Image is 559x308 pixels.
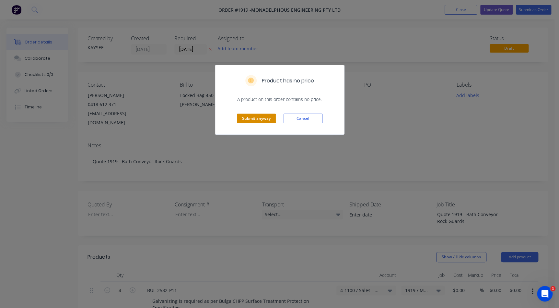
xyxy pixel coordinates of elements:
span: 1 [550,286,555,291]
button: Cancel [284,114,322,123]
button: Submit anyway [237,114,276,123]
span: A product on this order contains no price. [223,96,336,103]
h5: Product has no price [262,77,314,85]
iframe: Intercom live chat [537,286,553,302]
